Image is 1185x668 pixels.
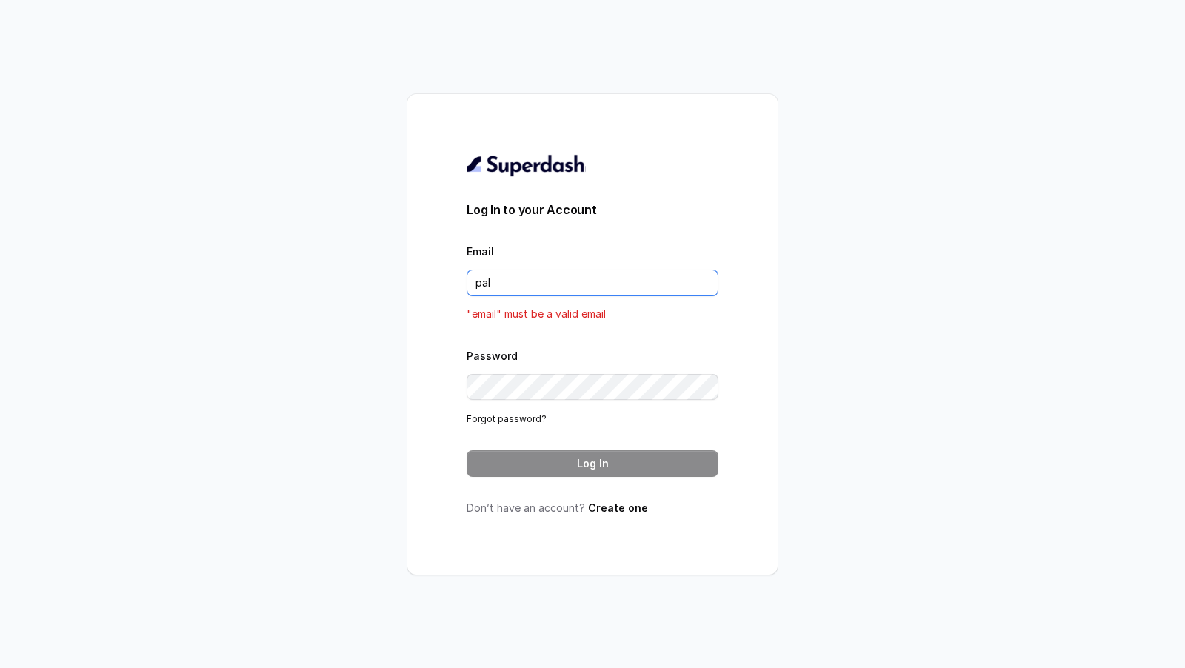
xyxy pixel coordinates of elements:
a: Forgot password? [467,413,547,424]
p: Don’t have an account? [467,501,718,515]
a: Create one [588,501,648,514]
p: "email" must be a valid email [467,305,718,323]
img: light.svg [467,153,586,177]
h3: Log In to your Account [467,201,718,218]
input: youremail@example.com [467,270,718,296]
button: Log In [467,450,718,477]
label: Password [467,350,518,362]
label: Email [467,245,494,258]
